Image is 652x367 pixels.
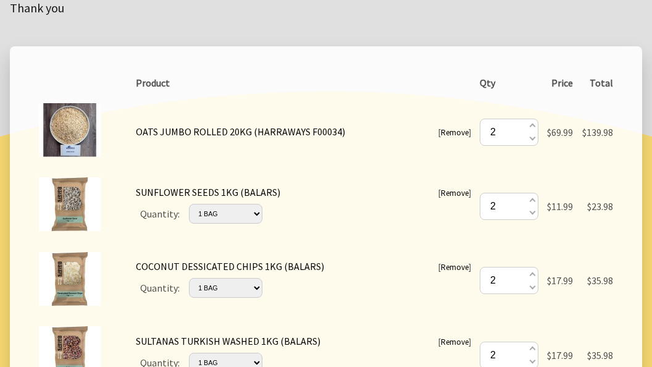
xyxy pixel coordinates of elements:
a: OATS JUMBO ROLLED 20KG (HARRAWAYS F00034) [136,125,345,138]
small: [ ] [438,127,471,138]
th: Price [543,71,577,95]
td: Quantity: [136,274,184,302]
th: Qty [475,71,543,95]
a: SULTANAS TURKISH WASHED 1KG (BALARS) [136,335,320,347]
small: [ ] [438,188,471,198]
a: Remove [441,262,469,272]
th: Total [578,71,617,95]
small: [ ] [438,337,471,347]
td: $35.98 [578,243,617,318]
a: SUNFLOWER SEEDS 1KG (BALARS) [136,186,280,198]
th: Product [132,71,475,95]
td: $139.98 [578,95,617,169]
a: Remove [441,127,469,138]
td: $17.99 [543,243,577,318]
a: COCONUT DESSICATED CHIPS 1KG (BALARS) [136,260,324,272]
td: $69.99 [543,95,577,169]
td: $23.98 [578,169,617,243]
a: Remove [441,188,469,198]
td: $11.99 [543,169,577,243]
small: [ ] [438,262,471,272]
a: Remove [441,337,469,347]
td: Quantity: [136,200,184,228]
